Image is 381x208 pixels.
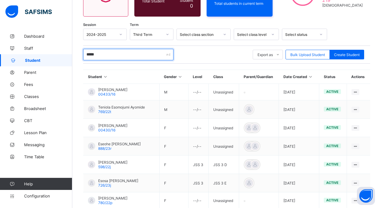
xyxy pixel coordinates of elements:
span: Staff [24,46,72,51]
td: JSS 3 E [209,174,239,192]
span: Time Table [24,154,72,159]
td: JSS 3 [188,156,209,174]
span: Create Student [334,52,360,57]
span: Fees [24,82,72,87]
span: active [326,107,339,111]
td: [DATE] [279,174,319,192]
span: active [326,181,339,185]
span: 598/22j [98,165,111,169]
span: Dashboard [24,34,72,39]
span: Esosa [PERSON_NAME] [98,178,138,183]
td: [DATE] [279,119,319,137]
th: Gender [159,70,188,84]
span: active [326,162,339,166]
th: Level [188,70,209,84]
th: Date Created [279,70,319,84]
td: --/-- [188,100,209,119]
button: Open asap [357,187,375,205]
td: [DATE] [279,156,319,174]
td: JSS 3 [188,174,209,192]
span: Lesson Plan [24,130,72,135]
span: Parent [24,70,72,75]
span: Total students in current term [214,1,265,6]
span: active [326,125,339,130]
td: [DATE] [279,100,319,119]
span: Messaging [24,142,72,147]
i: Sort in Ascending Order [103,74,108,79]
i: Sort in Ascending Order [178,74,183,79]
td: --/-- [188,137,209,156]
td: [DATE] [279,84,319,100]
span: CBT [24,118,72,123]
span: Student [25,58,72,63]
span: 00433/16 [98,92,115,96]
span: 769/22t [98,109,111,114]
span: Eseohe [PERSON_NAME] [98,142,141,146]
span: 00430/16 [98,128,115,132]
span: [PERSON_NAME] [98,196,127,200]
span: Export as [258,52,273,57]
th: Parent/Guardian [239,70,279,84]
span: [PERSON_NAME] [98,87,127,92]
span: [PERSON_NAME] [98,160,127,165]
span: Classes [24,94,72,99]
td: JSS 3 D [209,156,239,174]
span: active [326,144,339,148]
td: --/-- [188,119,209,137]
div: Third Term [133,32,162,37]
td: Unassigned [209,119,239,137]
span: 780/22p [98,200,112,205]
th: Class [209,70,239,84]
span: 888/23r [98,146,111,151]
td: F [159,137,188,156]
span: Bulk Upload Student [290,52,325,57]
span: Configuration [24,194,72,198]
td: --/-- [188,84,209,100]
span: Help [24,181,72,186]
th: Actions [347,70,370,84]
i: Sort in Ascending Order [308,74,313,79]
td: F [159,156,188,174]
td: [DATE] [279,137,319,156]
td: F [159,174,188,192]
span: Broadsheet [24,106,72,111]
div: Select class section [180,32,220,37]
td: Unassigned [209,137,239,156]
span: active [326,198,339,202]
span: Teniola Esomojumi Ayomide [98,105,145,109]
td: M [159,100,188,119]
th: Student [83,70,160,84]
span: Session [83,23,96,27]
span: 0 [190,3,193,9]
div: Select status [285,32,316,37]
td: Unassigned [209,100,239,119]
th: Status [319,70,347,84]
span: [DEMOGRAPHIC_DATA] [322,3,363,8]
td: F [159,119,188,137]
span: [PERSON_NAME] [98,123,127,128]
div: 2024-2025 [86,32,116,37]
span: Term [130,23,139,27]
div: Select class level [237,32,268,37]
span: 726/23j [98,183,111,188]
td: Unassigned [209,84,239,100]
span: active [326,90,339,94]
td: M [159,84,188,100]
img: safsims [5,5,52,18]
